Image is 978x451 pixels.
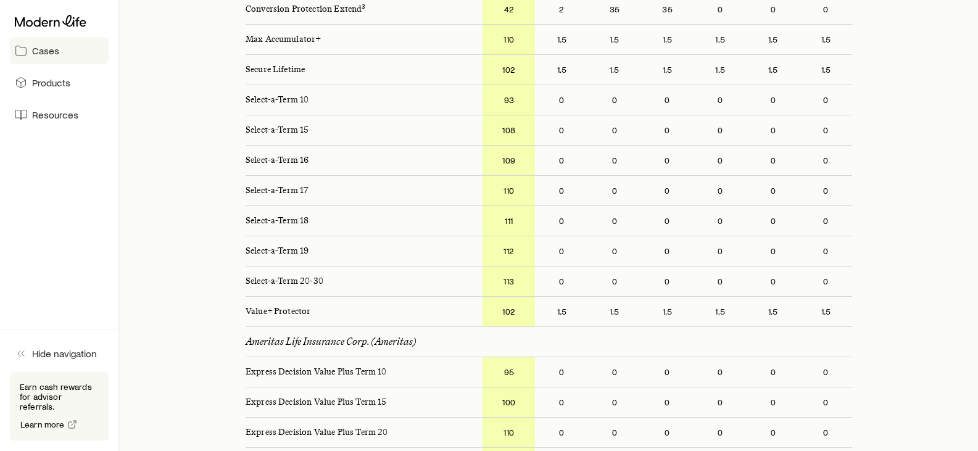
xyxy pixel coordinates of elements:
p: 1.5 [747,25,800,54]
p: 0 [535,85,588,115]
p: 1.5 [694,297,747,326]
p: 0 [588,267,641,296]
p: 102 [483,297,536,326]
a: Resources [10,101,109,128]
p: 0 [694,206,747,236]
p: Select-a-Term 15 [236,115,483,145]
p: 109 [483,146,536,175]
p: Earn cash rewards for advisor referrals. [20,382,99,412]
p: 112 [483,236,536,266]
p: 1.5 [535,25,588,54]
p: 1.5 [800,297,853,326]
p: 0 [535,236,588,266]
p: Express Decision Value Plus Term 10 [236,357,483,387]
p: 0 [747,236,800,266]
p: 0 [747,176,800,205]
p: 0 [535,387,588,417]
p: Select-a-Term 18 [236,206,483,236]
p: 1.5 [641,55,694,85]
p: 0 [800,387,853,417]
p: 0 [694,115,747,145]
span: Cases [32,44,59,57]
span: Learn more [20,420,65,429]
p: 0 [800,418,853,447]
p: 0 [747,146,800,175]
p: 0 [535,146,588,175]
p: 0 [588,146,641,175]
p: 93 [483,85,536,115]
p: 0 [641,206,694,236]
p: 0 [800,267,853,296]
p: 0 [694,357,747,387]
p: 1.5 [800,55,853,85]
p: 1.5 [588,55,641,85]
p: 0 [588,115,641,145]
p: 113 [483,267,536,296]
p: 0 [588,85,641,115]
p: 0 [747,85,800,115]
p: 0 [747,387,800,417]
p: 0 [641,357,694,387]
p: 0 [747,206,800,236]
p: 0 [800,85,853,115]
button: Hide navigation [10,340,109,367]
p: Select-a-Term 16 [236,146,483,175]
p: 0 [800,357,853,387]
p: 100 [483,387,536,417]
p: 0 [588,236,641,266]
p: 0 [800,236,853,266]
p: 1.5 [588,297,641,326]
p: 0 [800,115,853,145]
p: 0 [694,267,747,296]
a: 3 [362,4,365,14]
p: 0 [535,115,588,145]
span: Hide navigation [32,347,97,360]
p: 0 [588,387,641,417]
p: Max Accumulator+ [236,25,483,54]
p: 0 [694,236,747,266]
p: 0 [588,357,641,387]
span: Resources [32,109,78,121]
a: Cases [10,37,109,64]
p: 95 [483,357,536,387]
p: Ameritas Life Insurance Corp. (Ameritas) [246,336,416,348]
p: 0 [641,85,694,115]
p: 0 [535,176,588,205]
p: Secure Lifetime [236,55,483,85]
p: 0 [588,206,641,236]
p: 0 [694,176,747,205]
p: Express Decision Value Plus Term 15 [236,387,483,417]
p: 0 [747,418,800,447]
p: 1.5 [747,297,800,326]
p: 0 [641,387,694,417]
p: 0 [747,115,800,145]
p: 0 [588,176,641,205]
p: 0 [800,146,853,175]
p: 0 [747,267,800,296]
div: Earn cash rewards for advisor referrals.Learn more [10,372,109,441]
p: 110 [483,25,536,54]
p: 110 [483,418,536,447]
p: 110 [483,176,536,205]
p: 1.5 [694,55,747,85]
p: 1.5 [535,55,588,85]
p: Select-a-Term 17 [236,176,483,205]
p: 0 [641,267,694,296]
sup: 3 [362,2,365,10]
p: 0 [641,176,694,205]
p: 1.5 [641,25,694,54]
p: 0 [535,418,588,447]
p: 1.5 [747,55,800,85]
span: Products [32,77,70,89]
p: 0 [800,176,853,205]
p: 0 [694,85,747,115]
a: Products [10,69,109,96]
p: 1.5 [641,297,694,326]
p: Express Decision Value Plus Term 20 [236,418,483,447]
p: 0 [800,206,853,236]
p: 1.5 [800,25,853,54]
p: Value+ Protector [236,297,483,326]
p: 108 [483,115,536,145]
p: 0 [747,357,800,387]
p: Select-a-Term 10 [236,85,483,115]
